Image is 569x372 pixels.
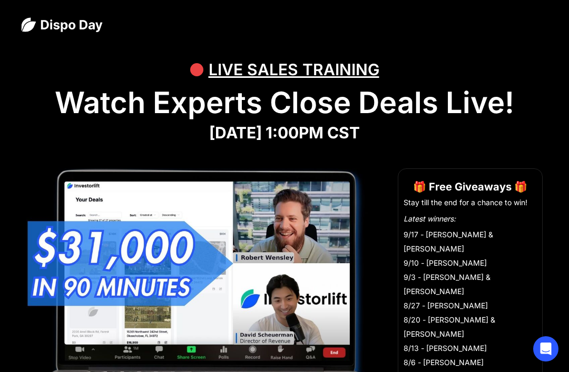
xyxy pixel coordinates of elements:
[21,85,548,120] h1: Watch Experts Close Deals Live!
[209,54,379,85] div: LIVE SALES TRAINING
[404,214,456,223] em: Latest winners:
[404,197,537,208] li: Stay till the end for a chance to win!
[533,336,558,361] div: Open Intercom Messenger
[209,123,360,142] strong: [DATE] 1:00PM CST
[413,180,527,193] strong: 🎁 Free Giveaways 🎁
